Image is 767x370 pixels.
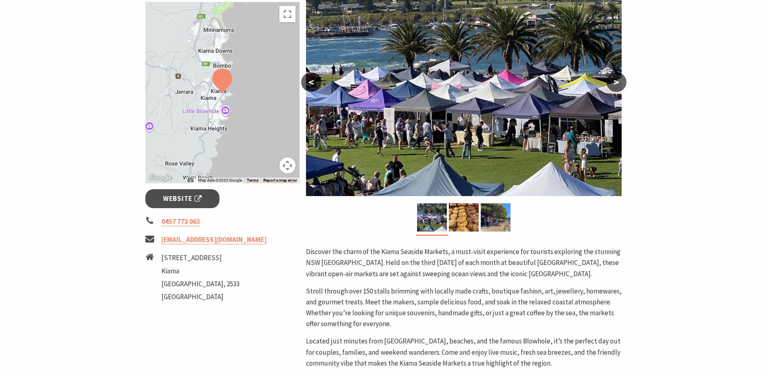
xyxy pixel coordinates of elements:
[301,72,321,92] button: <
[161,235,267,244] a: [EMAIL_ADDRESS][DOMAIN_NAME]
[417,203,447,232] img: Kiama Seaside Market
[163,193,202,204] span: Website
[161,217,200,226] a: 0457 773 063
[449,203,479,232] img: Market ptoduce
[481,203,511,232] img: market photo
[247,178,258,183] a: Terms (opens in new tab)
[145,189,220,208] a: Website
[147,173,174,183] img: Google
[306,336,622,369] p: Located just minutes from [GEOGRAPHIC_DATA], beaches, and the famous Blowhole, it’s the perfect d...
[161,266,240,277] li: Kiama
[279,6,296,22] button: Toggle fullscreen view
[188,178,193,183] button: Keyboard shortcuts
[606,72,626,92] button: >
[161,252,240,263] li: [STREET_ADDRESS]
[161,279,240,289] li: [GEOGRAPHIC_DATA], 2533
[147,173,174,183] a: Click to see this area on Google Maps
[279,157,296,174] button: Map camera controls
[306,246,622,279] p: Discover the charm of the Kiama Seaside Markets, a must-visit experience for tourists exploring t...
[263,178,297,183] a: Report a map error
[198,178,242,182] span: Map data ©2025 Google
[161,291,240,302] li: [GEOGRAPHIC_DATA]
[306,286,622,330] p: Stroll through over 150 stalls brimming with locally made crafts, boutique fashion, art, jeweller...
